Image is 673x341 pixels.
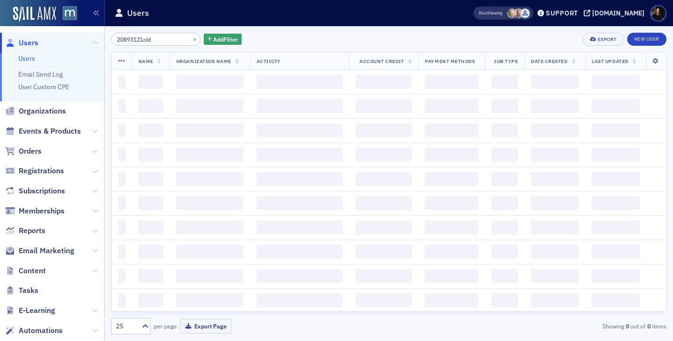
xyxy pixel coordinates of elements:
span: ‌ [257,75,343,89]
button: Export Page [180,319,232,334]
span: ‌ [531,172,579,186]
span: ‌ [492,99,518,113]
span: ‌ [257,123,343,137]
span: ‌ [138,293,163,307]
span: ‌ [592,123,640,137]
span: ‌ [176,75,243,89]
a: Users [18,54,35,63]
span: Subscriptions [19,186,65,196]
span: Organization Name [176,58,231,64]
span: Orders [19,146,42,156]
span: ‌ [531,99,579,113]
a: Users [5,38,38,48]
span: Job Type [494,58,518,64]
a: Automations [5,326,63,336]
span: ‌ [176,148,243,162]
span: ‌ [425,269,478,283]
span: ‌ [531,245,579,259]
span: ‌ [176,196,243,210]
span: ‌ [356,99,412,113]
span: ‌ [118,148,125,162]
a: Content [5,266,46,276]
span: ‌ [492,172,518,186]
span: Account Credit [359,58,404,64]
div: Export [598,37,617,42]
span: Add Filter [213,35,238,43]
span: ‌ [118,245,125,259]
span: ‌ [138,196,163,210]
span: Registrations [19,166,64,176]
span: ‌ [138,172,163,186]
button: × [191,35,199,43]
span: Profile [650,5,666,21]
span: ‌ [492,75,518,89]
span: ‌ [118,293,125,307]
span: ‌ [118,269,125,283]
span: ‌ [492,269,518,283]
span: ‌ [118,75,125,89]
span: ‌ [257,245,343,259]
span: ‌ [531,148,579,162]
span: ‌ [118,196,125,210]
span: ‌ [257,293,343,307]
span: ‌ [138,220,163,234]
a: Organizations [5,106,66,116]
span: ‌ [425,220,478,234]
span: ‌ [492,123,518,137]
span: ‌ [176,123,243,137]
span: ‌ [425,123,478,137]
a: Reports [5,226,45,236]
img: SailAMX [63,6,77,21]
span: ‌ [176,293,243,307]
span: Users [19,38,38,48]
span: ‌ [356,245,412,259]
span: Content [19,266,46,276]
span: ‌ [592,220,640,234]
span: ‌ [531,269,579,283]
span: ‌ [592,245,640,259]
a: View Homepage [56,6,77,22]
span: Payment Methods [425,58,475,64]
span: ‌ [356,148,412,162]
label: per page [154,322,177,330]
span: ‌ [425,196,478,210]
span: Date Created [531,58,567,64]
span: Viewing [479,10,502,16]
span: ‌ [356,75,412,89]
span: Reports [19,226,45,236]
span: ‌ [425,148,478,162]
button: AddFilter [204,34,242,45]
span: ‌ [356,172,412,186]
span: ‌ [425,172,478,186]
span: Emily Trott [514,8,523,18]
span: Tasks [19,285,38,296]
span: ‌ [425,75,478,89]
span: ‌ [531,196,579,210]
span: ‌ [531,123,579,137]
span: ‌ [176,269,243,283]
span: ‌ [176,99,243,113]
span: ‌ [257,269,343,283]
span: ‌ [257,99,343,113]
a: Events & Products [5,126,81,136]
div: Showing out of items [488,322,666,330]
button: [DOMAIN_NAME] [584,10,648,16]
div: Support [546,9,578,17]
a: User Custom CPE [18,83,69,91]
input: Search… [111,33,200,46]
span: ‌ [492,293,518,307]
span: ‌ [592,196,640,210]
span: ‌ [356,220,412,234]
span: ‌ [176,172,243,186]
span: E-Learning [19,305,55,316]
span: ‌ [592,148,640,162]
h1: Users [127,7,149,19]
span: ‌ [176,220,243,234]
span: ‌ [531,293,579,307]
span: ‌ [592,75,640,89]
div: 25 [116,321,136,331]
a: Orders [5,146,42,156]
span: ‌ [531,220,579,234]
a: Memberships [5,206,64,216]
span: Memberships [19,206,64,216]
